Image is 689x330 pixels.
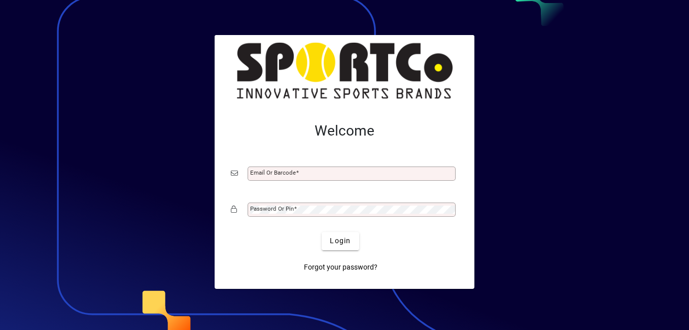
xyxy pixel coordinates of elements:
span: Forgot your password? [304,262,377,273]
mat-label: Password or Pin [250,205,294,212]
button: Login [322,232,359,250]
a: Forgot your password? [300,258,382,277]
mat-label: Email or Barcode [250,169,296,176]
h2: Welcome [231,122,458,140]
span: Login [330,236,351,246]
